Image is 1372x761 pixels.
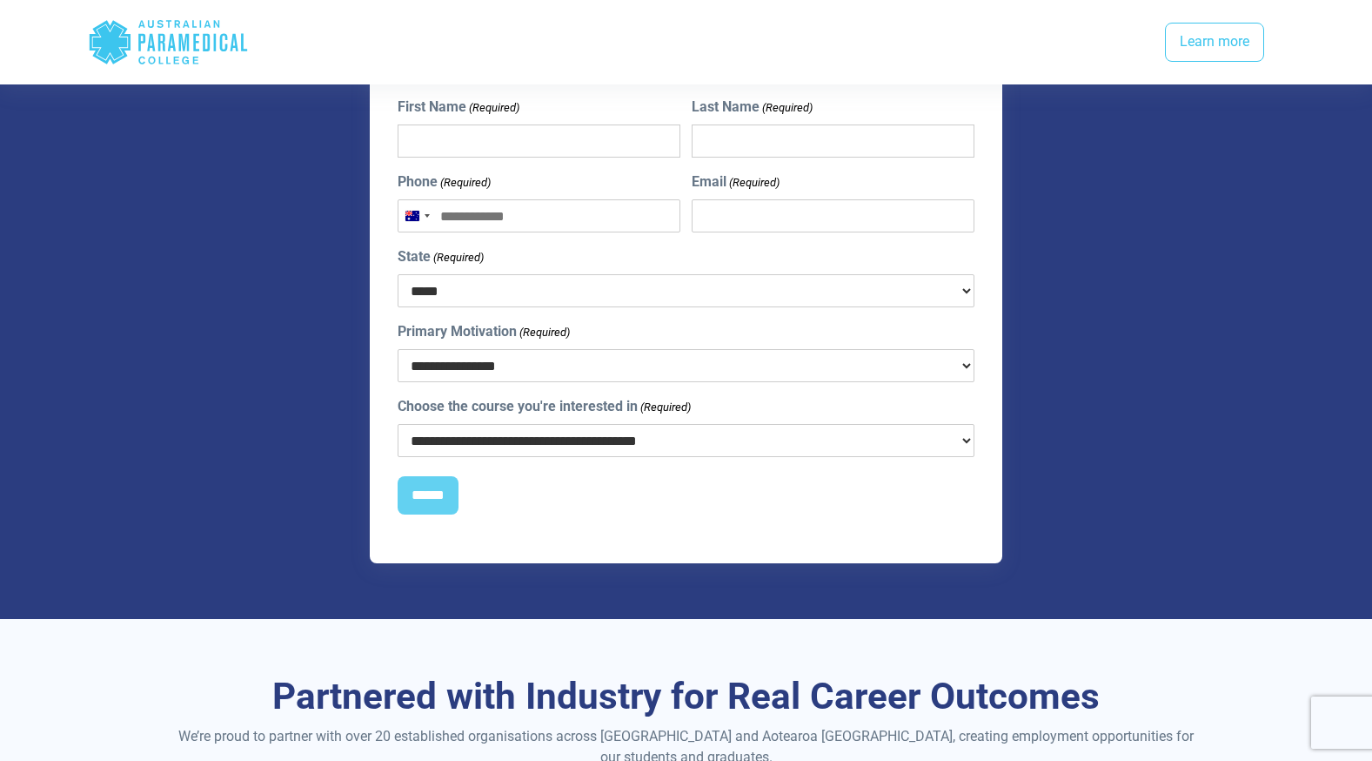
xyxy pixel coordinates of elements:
[639,399,691,416] span: (Required)
[518,324,570,341] span: (Required)
[398,396,691,417] label: Choose the course you're interested in
[692,97,813,118] label: Last Name
[761,99,813,117] span: (Required)
[398,172,491,192] label: Phone
[467,99,519,117] span: (Required)
[1165,23,1264,63] a: Learn more
[432,249,484,266] span: (Required)
[398,246,484,267] label: State
[692,172,780,192] label: Email
[438,174,491,192] span: (Required)
[728,174,780,192] span: (Required)
[88,14,249,71] div: Australian Paramedical College
[398,321,570,342] label: Primary Motivation
[398,97,519,118] label: First Name
[398,200,435,232] button: Selected country
[177,675,1195,719] h3: Partnered with Industry for Real Career Outcomes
